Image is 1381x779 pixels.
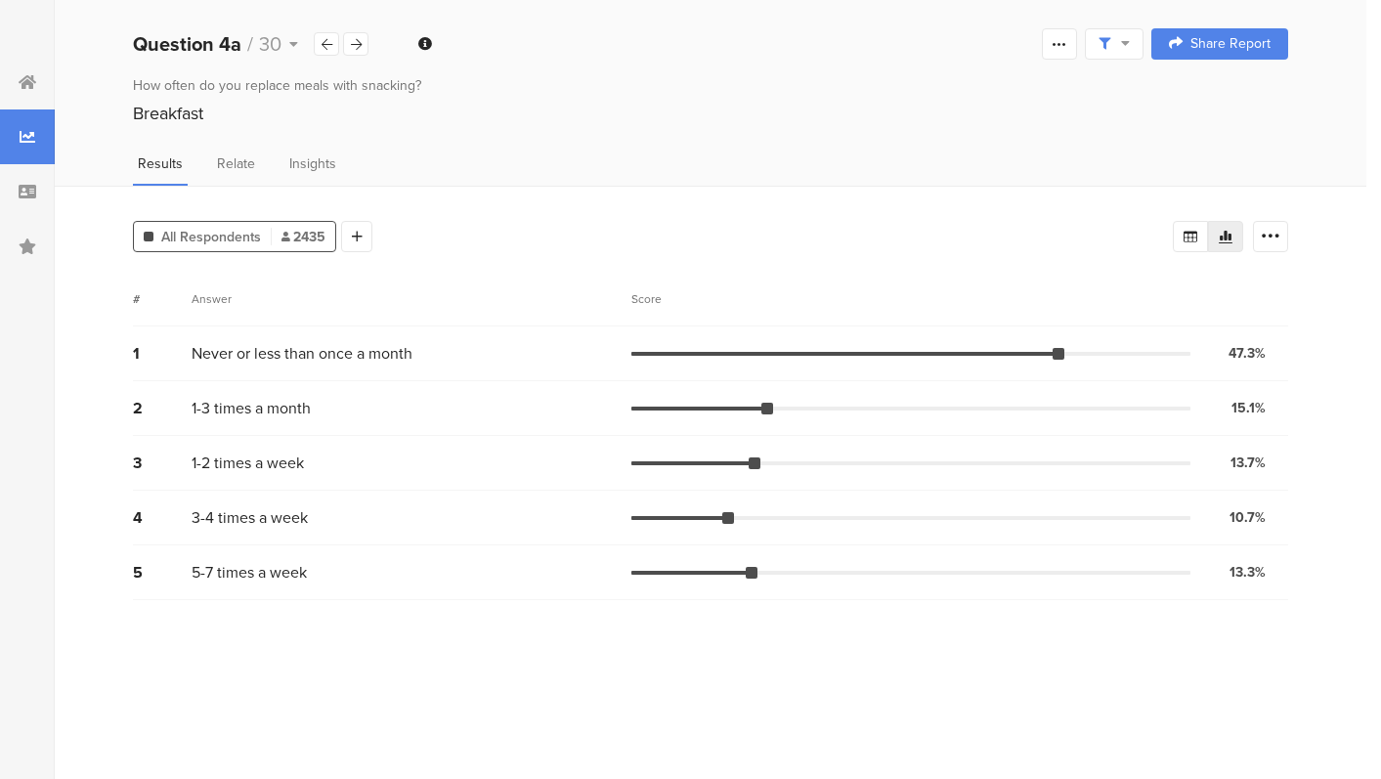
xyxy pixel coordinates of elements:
span: 5-7 times a week [192,561,307,584]
div: 3 [133,452,192,474]
div: # [133,290,192,308]
div: 2 [133,397,192,419]
span: 3-4 times a week [192,506,308,529]
span: 30 [259,29,281,59]
span: 2435 [281,227,325,247]
span: Relate [217,153,255,174]
div: 5 [133,561,192,584]
b: Question 4a [133,29,241,59]
span: Never or less than once a month [192,342,412,365]
div: Score [631,290,672,308]
span: Results [138,153,183,174]
span: 1-3 times a month [192,397,311,419]
span: Insights [289,153,336,174]
span: Share Report [1190,37,1271,51]
div: 47.3% [1229,343,1266,364]
div: 13.3% [1230,562,1266,583]
div: 13.7% [1230,453,1266,473]
div: Answer [192,290,232,308]
span: 1-2 times a week [192,452,304,474]
div: How often do you replace meals with snacking? [133,75,1288,96]
div: Breakfast [133,101,1288,126]
div: 10.7% [1230,507,1266,528]
div: 4 [133,506,192,529]
div: 1 [133,342,192,365]
span: / [247,29,253,59]
div: 15.1% [1231,398,1266,418]
span: All Respondents [161,227,261,247]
